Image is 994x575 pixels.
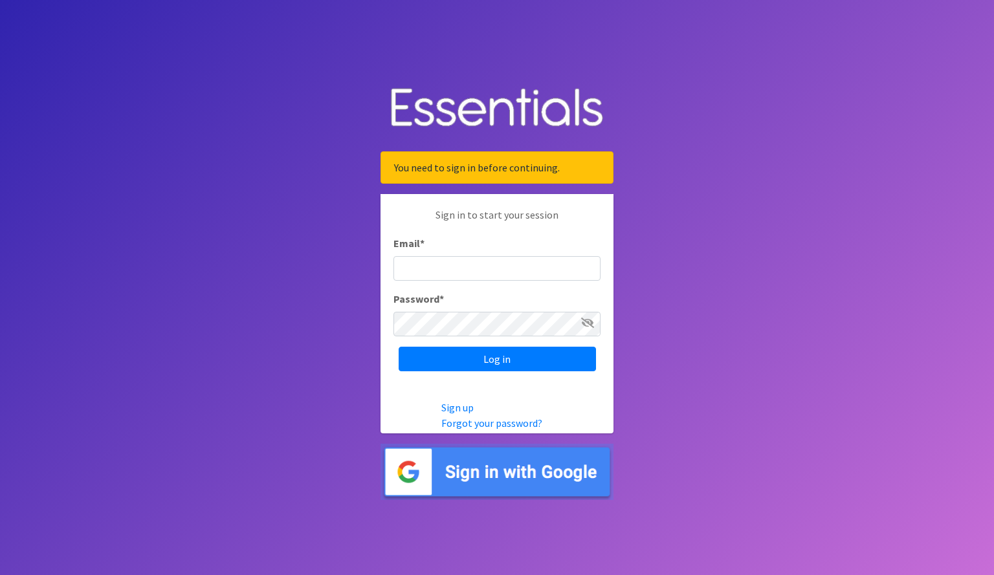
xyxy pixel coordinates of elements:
[381,151,613,184] div: You need to sign in before continuing.
[381,444,613,500] img: Sign in with Google
[381,75,613,142] img: Human Essentials
[439,292,444,305] abbr: required
[393,207,601,235] p: Sign in to start your session
[393,291,444,307] label: Password
[441,401,474,414] a: Sign up
[441,417,542,429] a: Forgot your password?
[420,237,425,250] abbr: required
[393,235,425,251] label: Email
[399,347,596,371] input: Log in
